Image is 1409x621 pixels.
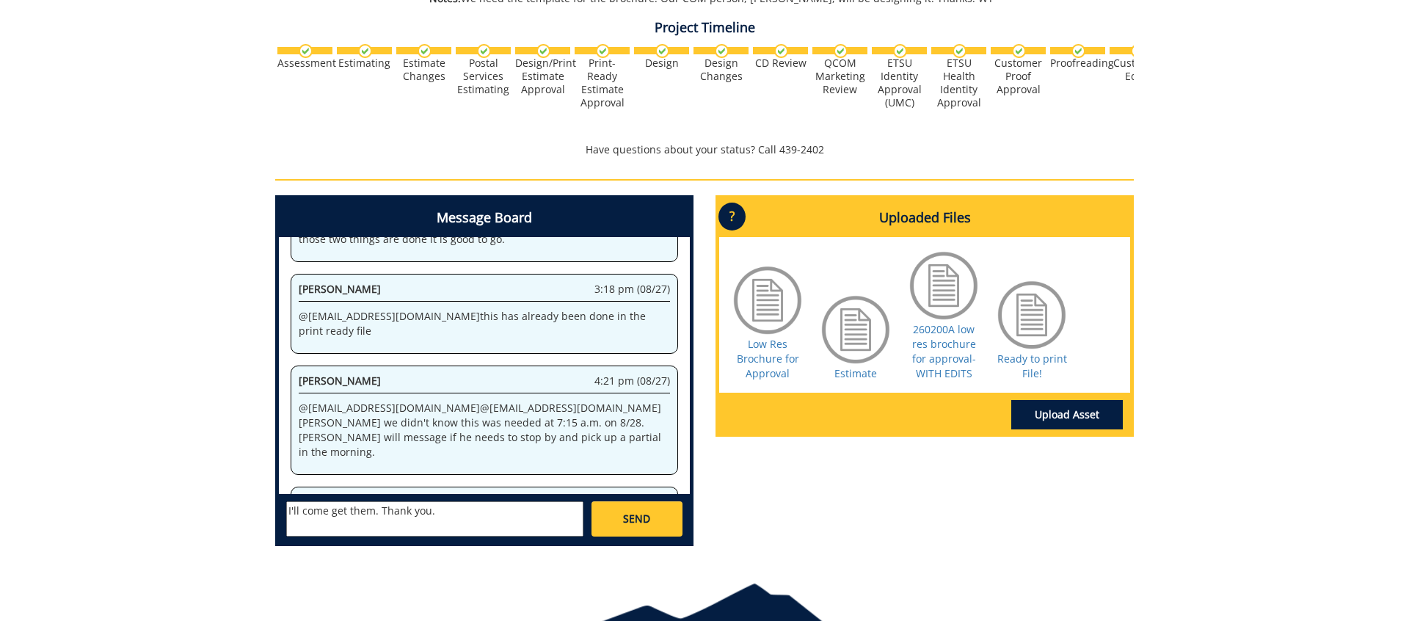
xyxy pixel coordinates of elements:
[594,374,670,388] span: 4:21 pm (08/27)
[693,57,749,83] div: Design Changes
[753,57,808,70] div: CD Review
[1071,44,1085,58] img: checkmark
[997,352,1067,380] a: Ready to print File!
[893,44,907,58] img: checkmark
[358,44,372,58] img: checkmark
[591,501,682,537] a: SEND
[953,44,966,58] img: checkmark
[1012,44,1026,58] img: checkmark
[1050,57,1105,70] div: Proofreading
[299,282,381,296] span: [PERSON_NAME]
[715,44,729,58] img: checkmark
[279,199,690,237] h4: Message Board
[774,44,788,58] img: checkmark
[1011,400,1123,429] a: Upload Asset
[1110,57,1165,83] div: Customer Edits
[275,21,1134,35] h4: Project Timeline
[515,57,570,96] div: Design/Print Estimate Approval
[536,44,550,58] img: checkmark
[634,57,689,70] div: Design
[719,199,1130,237] h4: Uploaded Files
[737,337,799,380] a: Low Res Brochure for Approval
[912,322,976,380] a: 260200A low res brochure for approval-WITH EDITS
[834,44,848,58] img: checkmark
[872,57,927,109] div: ETSU Identity Approval (UMC)
[299,44,313,58] img: checkmark
[299,401,670,460] p: @ [EMAIL_ADDRESS][DOMAIN_NAME] @ [EMAIL_ADDRESS][DOMAIN_NAME] [PERSON_NAME] we didn't know this w...
[299,309,670,338] p: @ [EMAIL_ADDRESS][DOMAIN_NAME] this has already been done in the print ready file
[418,44,432,58] img: checkmark
[396,57,451,83] div: Estimate Changes
[1131,44,1145,58] img: checkmark
[834,366,877,380] a: Estimate
[299,374,381,388] span: [PERSON_NAME]
[456,57,511,96] div: Postal Services Estimating
[655,44,669,58] img: checkmark
[275,142,1134,157] p: Have questions about your status? Call 439-2402
[277,57,332,70] div: Assessment
[596,44,610,58] img: checkmark
[931,57,986,109] div: ETSU Health Identity Approval
[812,57,867,96] div: QCOM Marketing Review
[337,57,392,70] div: Estimating
[594,282,670,297] span: 3:18 pm (08/27)
[623,512,650,526] span: SEND
[286,501,583,537] textarea: messageToSend
[991,57,1046,96] div: Customer Proof Approval
[477,44,491,58] img: checkmark
[575,57,630,109] div: Print-Ready Estimate Approval
[718,203,746,230] p: ?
